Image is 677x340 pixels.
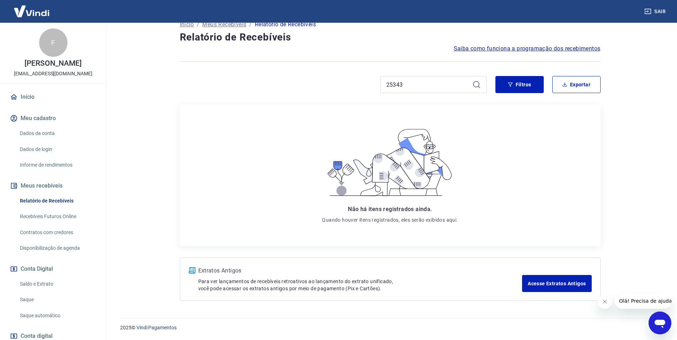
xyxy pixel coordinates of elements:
iframe: Botão para abrir a janela de mensagens [649,312,671,334]
img: Vindi [9,0,55,22]
button: Sair [643,5,668,18]
h4: Relatório de Recebíveis [180,30,601,44]
div: F [39,28,68,57]
span: Olá! Precisa de ajuda? [4,5,60,11]
p: / [197,20,199,29]
iframe: Fechar mensagem [598,295,612,309]
p: [PERSON_NAME] [25,60,81,67]
a: Início [180,20,194,29]
a: Saiba como funciona a programação dos recebimentos [454,44,601,53]
a: Meus Recebíveis [202,20,246,29]
p: Relatório de Recebíveis [255,20,316,29]
button: Conta Digital [9,261,98,277]
a: Início [9,89,98,105]
p: / [249,20,252,29]
a: Saldo e Extrato [17,277,98,291]
button: Filtros [495,76,544,93]
button: Meus recebíveis [9,178,98,194]
p: 2025 © [120,324,660,331]
a: Disponibilização de agenda [17,241,98,255]
a: Informe de rendimentos [17,158,98,172]
iframe: Mensagem da empresa [615,293,671,309]
a: Dados de login [17,142,98,157]
a: Contratos com credores [17,225,98,240]
a: Relatório de Recebíveis [17,194,98,208]
img: ícone [189,267,195,274]
a: Saque [17,292,98,307]
button: Exportar [552,76,601,93]
a: Vindi Pagamentos [136,325,177,330]
a: Dados da conta [17,126,98,141]
p: Para ver lançamentos de recebíveis retroativos ao lançamento do extrato unificado, você pode aces... [198,278,522,292]
span: Não há itens registrados ainda. [348,206,432,212]
p: Extratos Antigos [198,266,522,275]
button: Meu cadastro [9,110,98,126]
p: Quando houver itens registrados, eles serão exibidos aqui. [322,216,458,223]
a: Saque automático [17,308,98,323]
input: Busque pelo número do pedido [386,79,469,90]
p: [EMAIL_ADDRESS][DOMAIN_NAME] [14,70,92,77]
a: Recebíveis Futuros Online [17,209,98,224]
a: Acesse Extratos Antigos [522,275,591,292]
